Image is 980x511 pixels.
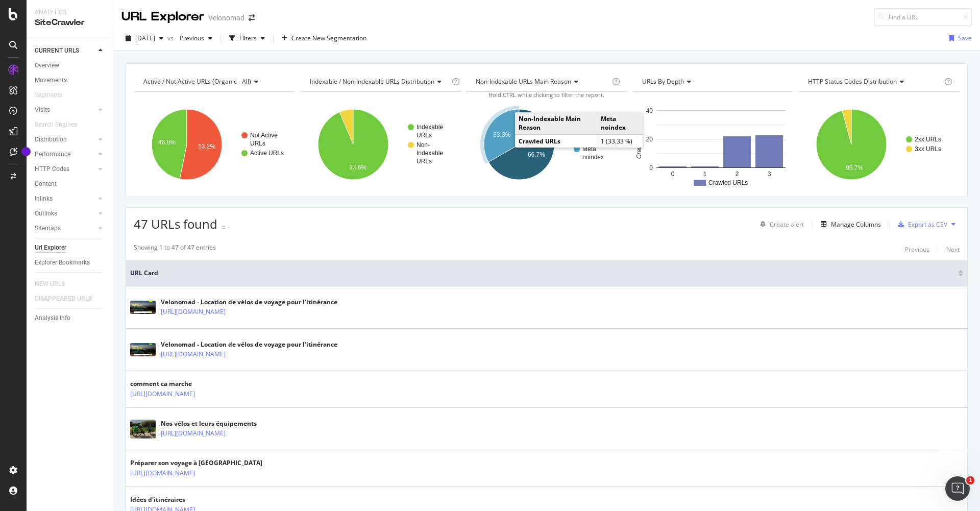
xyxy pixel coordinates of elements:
td: Crawled URLs [515,135,597,148]
text: 46.8% [158,139,176,146]
button: Save [945,30,972,46]
text: 95.7% [846,164,864,172]
a: Overview [35,60,106,71]
div: Search Engines [35,119,77,130]
a: Performance [35,149,95,160]
div: Export as CSV [908,220,947,229]
a: Distribution [35,134,95,145]
h4: Non-Indexable URLs Main Reason [474,74,610,90]
span: Active / Not Active URLs (organic - all) [143,77,251,86]
img: Equal [222,226,226,229]
a: [URL][DOMAIN_NAME] [161,307,226,317]
span: 1 [966,476,974,484]
a: HTTP Codes [35,164,95,175]
h4: URLs by Depth [640,74,785,90]
text: Non- [416,141,430,149]
div: Overview [35,60,59,71]
button: Filters [225,30,269,46]
div: Segments [35,90,62,101]
h4: Active / Not Active URLs [141,74,286,90]
a: Explorer Bookmarks [35,257,106,268]
text: 3xx URLs [915,145,941,153]
div: Sitemaps [35,223,61,234]
button: Previous [905,243,929,255]
a: NEW URLS [35,279,75,289]
a: Url Explorer [35,242,106,253]
div: Velonomad - Location de vélos de voyage pour l'itinérance [161,340,337,349]
a: CURRENT URLS [35,45,95,56]
button: Create New Segmentation [278,30,371,46]
img: main image [130,343,156,356]
img: main image [130,420,156,439]
a: DISAPPEARED URLS [35,294,102,304]
a: Visits [35,105,95,115]
text: URLs [416,158,432,165]
text: Crawled URLs [708,179,748,186]
span: Create New Segmentation [291,34,366,42]
iframe: Intercom live chat [945,476,970,501]
text: noindex [582,154,604,161]
div: Filters [239,34,257,42]
svg: A chart. [798,100,960,189]
svg: A chart. [632,100,794,189]
span: Indexable / Non-Indexable URLs distribution [310,77,434,86]
button: Next [946,243,960,255]
a: [URL][DOMAIN_NAME] [130,389,195,399]
div: A chart. [466,100,627,189]
a: Segments [35,90,72,101]
text: 40 [646,107,653,114]
div: Showing 1 to 47 of 47 entries [134,243,216,255]
text: 2 [735,171,739,178]
span: 2025 Aug. 10th [135,34,155,42]
div: Previous [905,245,929,254]
td: Meta noindex [597,112,643,134]
a: Outlinks [35,208,95,219]
button: [DATE] [121,30,167,46]
div: Nos vélos et leurs équipements [161,419,259,428]
text: Not Active [250,132,278,139]
h4: HTTP Status Codes Distribution [806,74,942,90]
div: Url Explorer [35,242,66,253]
input: Find a URL [874,8,972,26]
svg: A chart. [300,100,461,189]
div: Next [946,245,960,254]
div: Performance [35,149,70,160]
span: Hold CTRL while clicking to filter the report. [488,91,604,99]
text: 33.3% [493,131,510,138]
div: arrow-right-arrow-left [249,14,255,21]
div: Tooltip anchor [21,147,31,156]
a: Inlinks [35,193,95,204]
text: 3 [767,171,771,178]
div: Explorer Bookmarks [35,257,90,268]
a: Sitemaps [35,223,95,234]
div: Idées d'itinéraires [130,495,228,504]
a: Search Engines [35,119,87,130]
div: Outlinks [35,208,57,219]
text: URLs [250,140,265,147]
div: Movements [35,75,67,86]
div: Analysis Info [35,313,70,324]
div: Inlinks [35,193,53,204]
button: Export as CSV [894,216,947,232]
a: Analysis Info [35,313,106,324]
svg: A chart. [134,100,295,189]
div: Visits [35,105,50,115]
text: URLs [416,132,432,139]
div: NEW URLS [35,279,65,289]
span: 47 URLs found [134,215,217,232]
div: Velonomad [208,13,244,23]
div: Préparer son voyage à [GEOGRAPHIC_DATA] [130,458,262,468]
div: Save [958,34,972,42]
text: 2xx URLs [915,136,941,143]
div: Content [35,179,57,189]
td: 1 (33.33 %) [597,135,643,148]
text: Indexable [416,150,443,157]
a: [URL][DOMAIN_NAME] [161,349,226,359]
span: URLs by Depth [642,77,684,86]
text: Meta [582,145,596,153]
text: 0 [671,171,674,178]
div: Manage Columns [831,220,881,229]
div: comment ca marche [130,379,228,388]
